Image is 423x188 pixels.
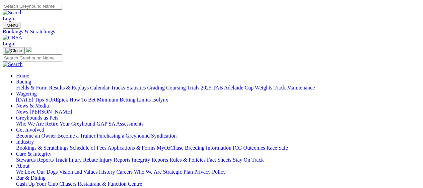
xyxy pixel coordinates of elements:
a: Who We Are [16,121,44,127]
a: Greyhounds as Pets [16,115,58,121]
a: Track Maintenance [274,85,315,90]
a: Login [3,41,15,46]
a: Integrity Reports [132,157,168,163]
div: About [16,169,420,175]
a: Strategic Plan [163,169,193,175]
a: Trials [187,85,199,90]
a: Isolynx [152,97,168,103]
a: GAP SA Assessments [97,121,144,127]
img: Search [3,61,23,67]
a: Injury Reports [99,157,130,163]
a: Stewards Reports [16,157,54,163]
a: Rules & Policies [169,157,206,163]
button: Toggle navigation [3,22,20,29]
a: Home [16,73,29,78]
a: News & Media [16,103,49,109]
a: Purchasing a Greyhound [97,133,150,139]
div: Wagering [16,97,420,103]
a: [PERSON_NAME] [29,109,72,115]
a: Syndication [151,133,177,139]
div: Greyhounds as Pets [16,121,420,127]
a: Bar & Dining [16,175,46,181]
a: Fields & Form [16,85,48,90]
a: Results & Replays [49,85,89,90]
a: MyOzChase [157,145,184,151]
a: Careers [116,169,133,175]
div: Industry [16,145,420,151]
a: [DATE] Tips [16,97,44,103]
a: Who We Are [134,169,162,175]
a: Tracks [111,85,125,90]
img: logo-grsa-white.png [26,47,31,52]
img: GRSA [3,35,22,41]
a: Industry [16,139,34,145]
div: Care & Integrity [16,157,420,163]
input: Search [3,3,62,10]
a: Privacy Policy [194,169,226,175]
a: Vision and Values [59,169,97,175]
a: News [16,109,28,115]
a: Wagering [16,91,37,97]
a: Cash Up Your Club [16,181,58,187]
a: Racing [16,79,31,84]
a: Applications & Forms [108,145,155,151]
div: Racing [16,85,420,91]
a: 2025 TAB Adelaide Cup [201,85,254,90]
a: Calendar [90,85,110,90]
a: Login [3,16,15,21]
a: Weights [255,85,272,90]
a: Fact Sheets [207,157,231,163]
a: Grading [147,85,165,90]
div: Get Involved [16,133,420,139]
a: How To Bet [70,97,96,103]
a: Care & Integrity [16,151,52,157]
a: About [16,163,29,169]
a: Race Safe [266,145,288,151]
img: Close [5,48,22,53]
a: We Love Our Dogs [16,169,58,175]
a: Breeding Information [185,145,231,151]
a: Become a Trainer [57,133,95,139]
a: Track Injury Rebate [55,157,98,163]
a: Minimum Betting Limits [97,97,151,103]
a: Retire Your Greyhound [45,121,95,127]
a: Become an Owner [16,133,56,139]
div: News & Media [16,109,420,115]
div: Bar & Dining [16,181,420,187]
a: Schedule of Fees [70,145,106,151]
a: Get Involved [16,127,44,133]
input: Search [3,54,62,61]
a: ICG Outcomes [233,145,265,151]
img: Search [3,10,23,16]
a: Stay On Track [233,157,264,163]
a: History [99,169,115,175]
a: SUREpick [45,97,68,103]
a: Chasers Restaurant & Function Centre [59,181,142,187]
button: Toggle navigation [3,47,25,54]
a: Bookings & Scratchings [16,145,68,151]
a: Coursing [166,85,186,90]
span: Menu [7,23,18,28]
a: Bookings & Scratchings [3,29,420,35]
a: Statistics [127,85,146,90]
